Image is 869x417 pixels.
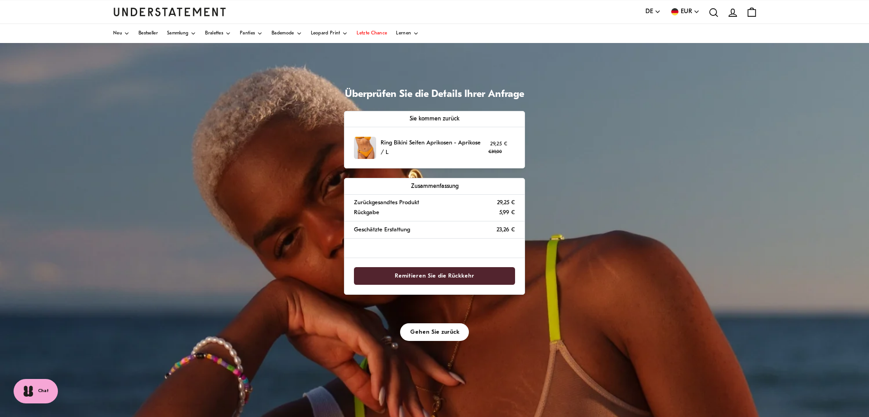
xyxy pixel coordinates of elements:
[113,8,226,16] a: Understatement Homepage
[272,31,294,36] span: Bademode
[381,138,484,158] p: Ring Bikini Seifen Aprikosen - Aprikose / L
[38,388,49,395] span: Chat
[354,267,515,285] button: Remitieren Sie die Rückkehr
[499,208,515,217] p: 5,99 €
[113,24,129,43] a: Neu
[396,31,411,36] span: Lernen
[488,140,509,156] p: 29,25 €
[240,31,255,36] span: Panties
[167,24,196,43] a: Sammlung
[167,31,188,36] span: Sammlung
[205,24,231,43] a: Bralettes
[311,24,348,43] a: Leopard Print
[113,31,122,36] span: Neu
[138,24,158,43] a: Bestseller
[354,198,419,207] p: Zurückgesandtes Produkt
[354,225,410,235] p: Geschätzte Erstattung
[357,24,387,43] a: Letzte Chance
[670,7,700,17] button: EUR
[240,24,263,43] a: Panties
[311,31,340,36] span: Leopard Print
[488,150,502,154] strike: €39,00
[396,24,419,43] a: Lernen
[272,24,301,43] a: Bademode
[138,31,158,36] span: Bestseller
[354,114,515,124] p: Sie kommen zurück
[344,88,525,101] h1: Überprüfen Sie die Details Ihrer Anfrage
[354,182,515,191] p: Zusammenfassung
[357,31,387,36] span: Letzte Chance
[354,137,376,159] img: APCR-BRF-105-130.jpg
[681,7,692,17] span: EUR
[410,324,459,340] span: Gehen Sie zurück
[497,198,515,207] p: 29,25 €
[645,7,653,17] span: DE
[395,268,474,284] span: Remitieren Sie die Rückkehr
[205,31,223,36] span: Bralettes
[497,225,515,235] p: 23,26 €
[354,208,379,217] p: Rückgabe
[14,379,58,403] button: Chat
[645,7,661,17] button: DE
[400,323,469,341] button: Gehen Sie zurück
